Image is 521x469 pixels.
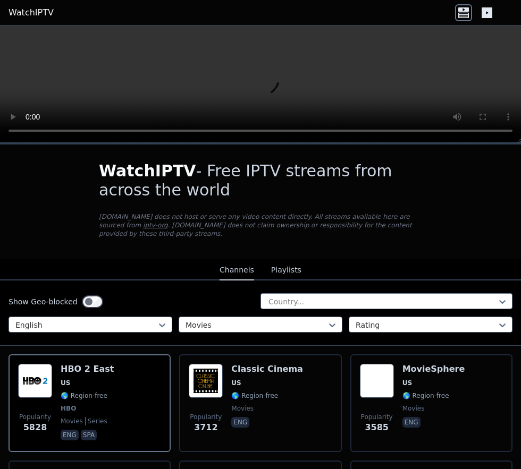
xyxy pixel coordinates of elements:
[189,364,223,398] img: Classic Cinema
[61,430,79,440] p: eng
[19,413,51,421] span: Popularity
[190,413,222,421] span: Popularity
[402,417,421,428] p: eng
[231,379,241,387] span: US
[231,364,303,374] h6: Classic Cinema
[85,417,107,425] span: series
[365,421,389,434] span: 3585
[361,413,393,421] span: Popularity
[402,364,465,374] h6: MovieSphere
[99,212,422,238] p: [DOMAIN_NAME] does not host or serve any video content directly. All streams available here are s...
[402,391,449,400] span: 🌎 Region-free
[231,417,249,428] p: eng
[81,430,97,440] p: spa
[61,417,83,425] span: movies
[402,379,412,387] span: US
[18,364,52,398] img: HBO 2 East
[271,260,301,280] button: Playlists
[143,221,168,229] a: iptv-org
[99,161,422,200] h1: - Free IPTV streams from across the world
[402,404,425,413] span: movies
[9,296,78,307] label: Show Geo-blocked
[61,364,114,374] h6: HBO 2 East
[220,260,254,280] button: Channels
[231,404,254,413] span: movies
[194,421,218,434] span: 3712
[61,404,76,413] span: HBO
[9,6,54,19] a: WatchIPTV
[99,161,196,180] span: WatchIPTV
[231,391,278,400] span: 🌎 Region-free
[360,364,394,398] img: MovieSphere
[61,379,70,387] span: US
[23,421,47,434] span: 5828
[61,391,107,400] span: 🌎 Region-free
